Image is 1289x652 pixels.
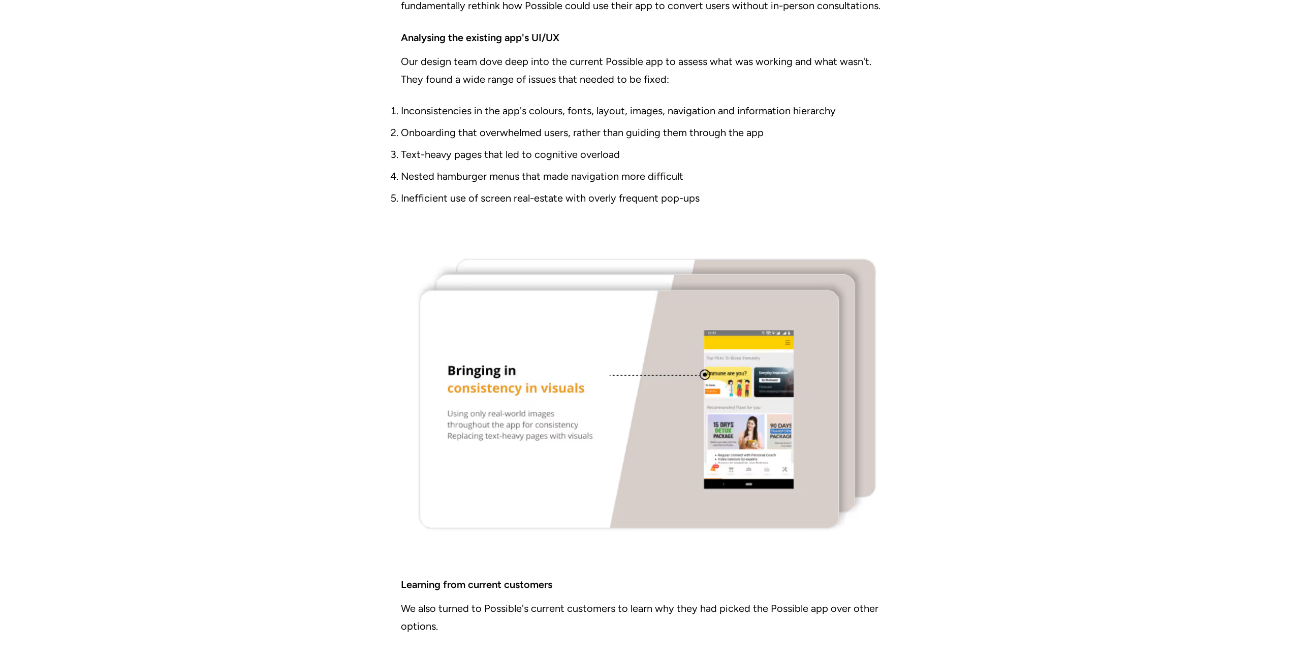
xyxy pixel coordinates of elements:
li: Inefficient use of screen real-estate with overly frequent pop-ups [401,191,889,205]
h2: Analysing the existing app's UI/UX [401,30,889,45]
li: Inconsistencies in the app's colours, fonts, layout, images, navigation and information hierarchy [401,104,889,118]
li: Onboarding that overwhelmed users, rather than guiding them through the app [401,125,889,140]
li: Text-heavy pages that led to cognitive overload [401,147,889,161]
img: Bringing in consistency in visuals [401,236,889,547]
li: Nested hamburger menus that made navigation more difficult [401,169,889,183]
h2: Learning from current customers [401,577,889,592]
p: Our design team dove deep into the current Possible app to assess what was working and what wasn'... [401,53,889,88]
